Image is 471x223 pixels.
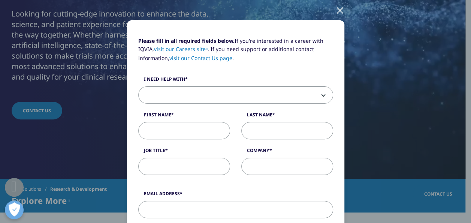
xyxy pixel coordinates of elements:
[138,147,230,158] label: Job Title
[138,37,333,68] p: If you're interested in a career with IQVIA, . If you need support or additional contact informat...
[241,111,333,122] label: Last Name
[138,37,235,44] strong: Please fill in all required fields below.
[138,190,333,201] label: Email Address
[138,76,333,86] label: I need help with
[169,54,232,62] a: visit our Contact Us page
[154,45,208,53] a: visit our Careers site
[241,147,333,158] label: Company
[138,111,230,122] label: First Name
[5,200,24,219] button: Open Preferences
